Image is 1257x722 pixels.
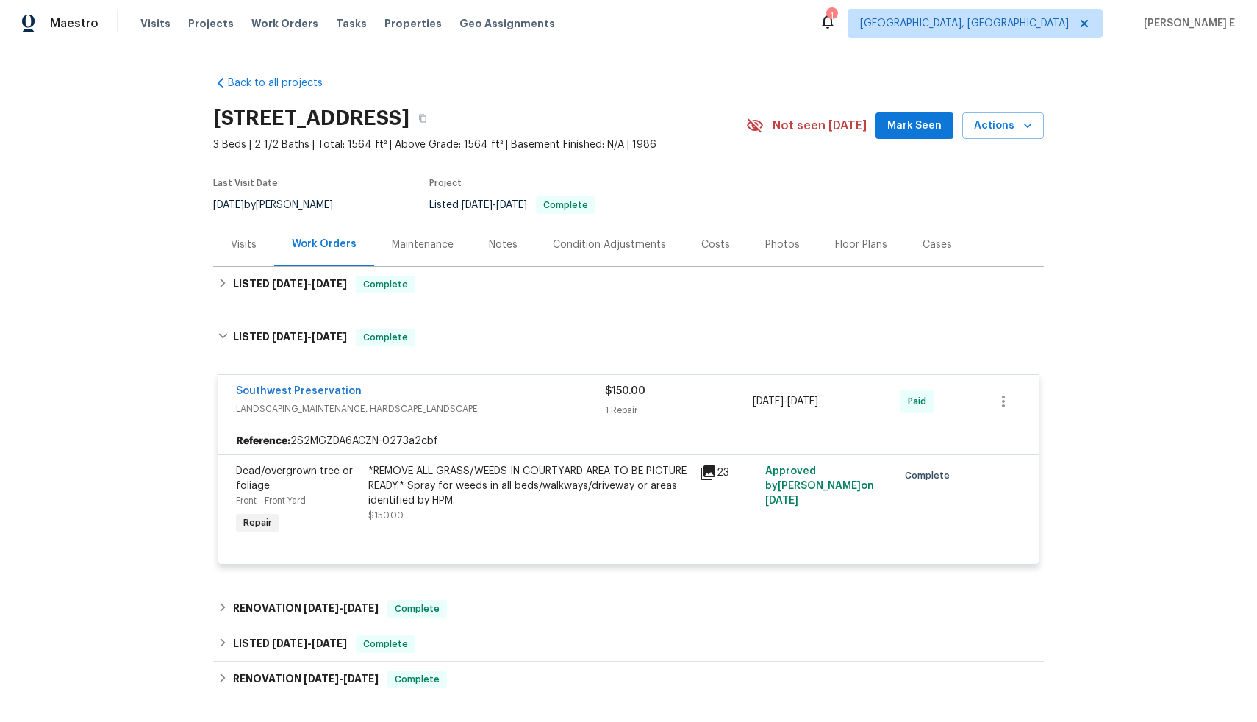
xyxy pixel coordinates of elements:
[213,626,1044,662] div: LISTED [DATE]-[DATE]Complete
[251,16,318,31] span: Work Orders
[236,496,306,505] span: Front - Front Yard
[923,237,952,252] div: Cases
[462,200,527,210] span: -
[304,603,339,613] span: [DATE]
[213,196,351,214] div: by [PERSON_NAME]
[213,314,1044,361] div: LISTED [DATE]-[DATE]Complete
[489,237,518,252] div: Notes
[343,673,379,684] span: [DATE]
[233,276,347,293] h6: LISTED
[213,662,1044,697] div: RENOVATION [DATE]-[DATE]Complete
[701,237,730,252] div: Costs
[962,112,1044,140] button: Actions
[272,332,307,342] span: [DATE]
[392,237,454,252] div: Maintenance
[272,638,307,648] span: [DATE]
[699,464,756,482] div: 23
[304,673,379,684] span: -
[213,76,354,90] a: Back to all projects
[233,329,347,346] h6: LISTED
[368,511,404,520] span: $150.00
[237,515,278,530] span: Repair
[213,179,278,187] span: Last Visit Date
[231,237,257,252] div: Visits
[357,637,414,651] span: Complete
[459,16,555,31] span: Geo Assignments
[272,332,347,342] span: -
[213,111,409,126] h2: [STREET_ADDRESS]
[753,396,784,407] span: [DATE]
[213,591,1044,626] div: RENOVATION [DATE]-[DATE]Complete
[304,603,379,613] span: -
[233,671,379,688] h6: RENOVATION
[336,18,367,29] span: Tasks
[409,105,436,132] button: Copy Address
[429,200,595,210] span: Listed
[389,601,445,616] span: Complete
[773,118,867,133] span: Not seen [DATE]
[765,237,800,252] div: Photos
[462,200,493,210] span: [DATE]
[357,277,414,292] span: Complete
[765,496,798,506] span: [DATE]
[236,386,362,396] a: Southwest Preservation
[826,9,837,24] div: 1
[213,137,746,152] span: 3 Beds | 2 1/2 Baths | Total: 1564 ft² | Above Grade: 1564 ft² | Basement Finished: N/A | 1986
[312,638,347,648] span: [DATE]
[312,332,347,342] span: [DATE]
[429,179,462,187] span: Project
[875,112,953,140] button: Mark Seen
[236,434,290,448] b: Reference:
[905,468,956,483] span: Complete
[605,386,645,396] span: $150.00
[213,200,244,210] span: [DATE]
[908,394,932,409] span: Paid
[1138,16,1235,31] span: [PERSON_NAME] E
[496,200,527,210] span: [DATE]
[188,16,234,31] span: Projects
[213,267,1044,302] div: LISTED [DATE]-[DATE]Complete
[50,16,99,31] span: Maestro
[389,672,445,687] span: Complete
[835,237,887,252] div: Floor Plans
[974,117,1032,135] span: Actions
[553,237,666,252] div: Condition Adjustments
[233,635,347,653] h6: LISTED
[787,396,818,407] span: [DATE]
[343,603,379,613] span: [DATE]
[753,394,818,409] span: -
[233,600,379,618] h6: RENOVATION
[218,428,1039,454] div: 2S2MGZDA6ACZN-0273a2cbf
[236,401,605,416] span: LANDSCAPING_MAINTENANCE, HARDSCAPE_LANDSCAPE
[236,466,353,491] span: Dead/overgrown tree or foliage
[860,16,1069,31] span: [GEOGRAPHIC_DATA], [GEOGRAPHIC_DATA]
[272,638,347,648] span: -
[357,330,414,345] span: Complete
[312,279,347,289] span: [DATE]
[272,279,347,289] span: -
[384,16,442,31] span: Properties
[887,117,942,135] span: Mark Seen
[272,279,307,289] span: [DATE]
[537,201,594,210] span: Complete
[765,466,874,506] span: Approved by [PERSON_NAME] on
[304,673,339,684] span: [DATE]
[605,403,753,418] div: 1 Repair
[140,16,171,31] span: Visits
[368,464,690,508] div: *REMOVE ALL GRASS/WEEDS IN COURTYARD AREA TO BE PICTURE READY.* Spray for weeds in all beds/walkw...
[292,237,357,251] div: Work Orders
